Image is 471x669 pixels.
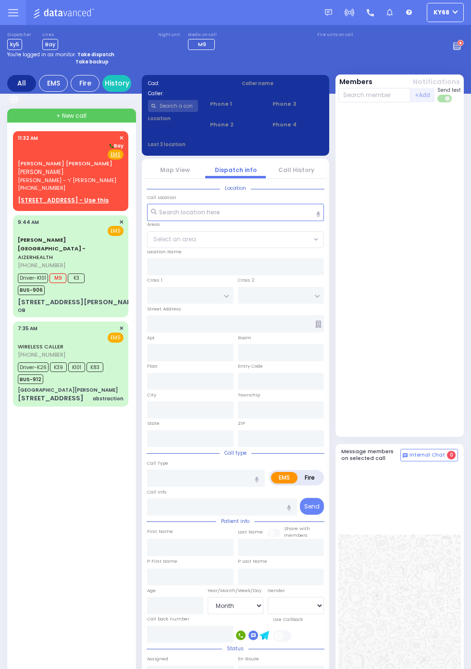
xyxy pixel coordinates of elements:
a: Dispatch info [215,166,257,174]
label: Entry Code [238,363,263,370]
label: ZIP [238,420,245,427]
span: Phone 2 [210,121,260,129]
span: Call type [220,449,251,457]
button: ky68 [427,3,464,22]
label: Areas [147,221,160,228]
u: EMS [111,151,121,158]
span: [PHONE_NUMBER] [18,184,65,192]
span: ky68 [434,8,449,17]
span: Bay [108,142,124,149]
label: Cross 1 [147,277,162,284]
button: Members [339,77,372,87]
strong: Take backup [75,58,109,65]
img: Logo [33,7,97,19]
span: Bay [42,39,58,50]
img: comment-alt.png [403,453,408,458]
a: [PERSON_NAME] [PERSON_NAME] [18,160,112,167]
span: Send text [437,87,461,94]
label: Use Callback [273,616,303,623]
label: Night unit [158,32,180,38]
span: K101 [68,362,85,372]
button: Notifications [413,77,460,87]
label: First Name [147,528,173,535]
span: M9 [50,273,66,283]
span: K39 [50,362,67,372]
span: K83 [87,362,103,372]
span: [PERSON_NAME] - ר' [PERSON_NAME] [18,176,121,185]
span: 7:35 AM [18,325,37,332]
label: Caller: [148,90,230,97]
span: EMS [108,226,124,236]
span: Phone 4 [273,121,323,129]
h5: Message members on selected call [341,448,401,461]
label: Location [148,115,198,122]
span: ✕ [119,324,124,333]
label: Lines [42,32,58,38]
label: Fire [297,472,322,483]
span: 11:32 AM [18,135,38,142]
label: Cross 2 [238,277,255,284]
div: All [7,75,36,92]
span: + New call [56,111,87,120]
span: 0 [447,451,456,459]
label: Caller name [242,80,323,87]
span: 9:44 AM [18,219,39,226]
a: History [102,75,131,92]
span: Driver-K101 [18,273,48,283]
span: Patient info [216,518,254,525]
span: BUS-906 [18,285,45,295]
div: Fire [71,75,99,92]
label: Township [238,392,260,398]
label: P Last Name [238,558,267,565]
div: [STREET_ADDRESS] [18,394,84,403]
span: K3 [68,273,85,283]
div: OB [18,307,25,314]
div: [STREET_ADDRESS][PERSON_NAME] [18,297,139,307]
label: Turn off text [437,94,453,103]
img: message.svg [325,9,332,16]
span: members [284,532,308,538]
a: AIZERHEALTH [18,236,86,261]
label: Cad: [148,80,230,87]
label: Age [147,587,156,594]
label: Last Name [238,529,263,535]
u: [STREET_ADDRESS] - Use this [18,196,109,204]
label: P First Name [147,558,177,565]
span: Driver-K26 [18,362,49,372]
span: Location [220,185,251,192]
span: [PHONE_NUMBER] [18,351,65,359]
span: Internal Chat [409,452,445,458]
input: Search a contact [148,100,198,112]
label: Medic on call [188,32,218,38]
label: City [147,392,156,398]
label: Fire units on call [317,32,353,38]
small: Share with [284,525,310,532]
span: Select an area [153,235,196,244]
span: Phone 1 [210,100,260,108]
span: M9 [198,40,206,48]
label: En Route [238,656,259,662]
span: [PERSON_NAME] [18,168,64,176]
span: [PHONE_NUMBER] [18,261,65,269]
a: WIRELESS CALLER [18,343,63,350]
span: Other building occupants [315,321,322,328]
label: State [147,420,160,427]
div: [GEOGRAPHIC_DATA][PERSON_NAME] [18,386,118,394]
div: abstraction [93,395,124,402]
label: Gender [268,587,285,594]
span: EMS [108,333,124,343]
label: Location Name [147,248,182,255]
div: Year/Month/Week/Day [208,587,264,594]
input: Search location here [147,204,324,221]
span: You're logged in as monitor. [7,51,76,58]
input: Search member [338,88,411,102]
label: Room [238,334,251,341]
label: Floor [147,363,158,370]
label: Call Info [147,489,166,496]
button: Internal Chat 0 [400,449,458,461]
label: Apt [147,334,155,341]
label: Assigned [147,656,168,662]
a: Map View [160,166,190,174]
label: Street Address [147,306,181,312]
div: EMS [39,75,68,92]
